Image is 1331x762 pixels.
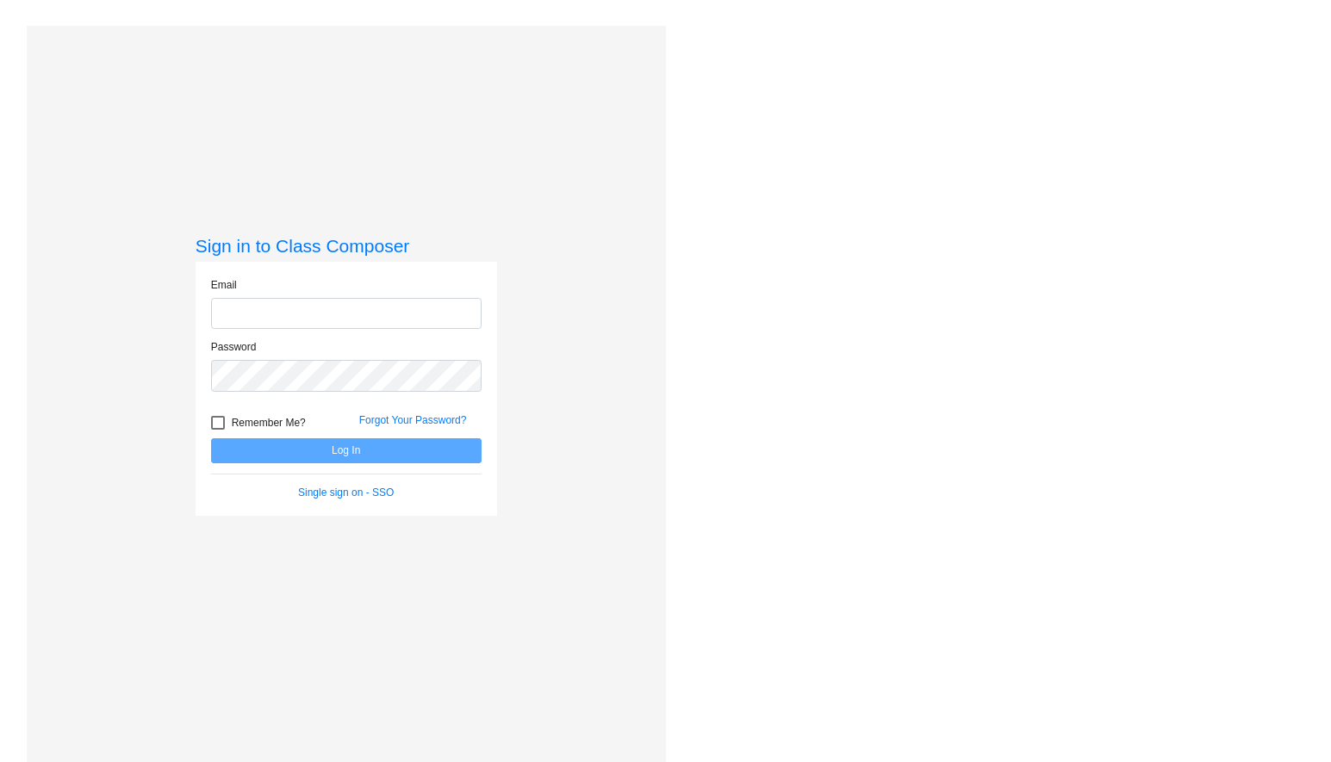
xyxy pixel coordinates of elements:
label: Password [211,339,257,355]
a: Forgot Your Password? [359,414,467,426]
a: Single sign on - SSO [298,486,394,499]
label: Email [211,277,237,293]
h3: Sign in to Class Composer [196,235,497,257]
button: Log In [211,438,482,463]
span: Remember Me? [232,412,306,433]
